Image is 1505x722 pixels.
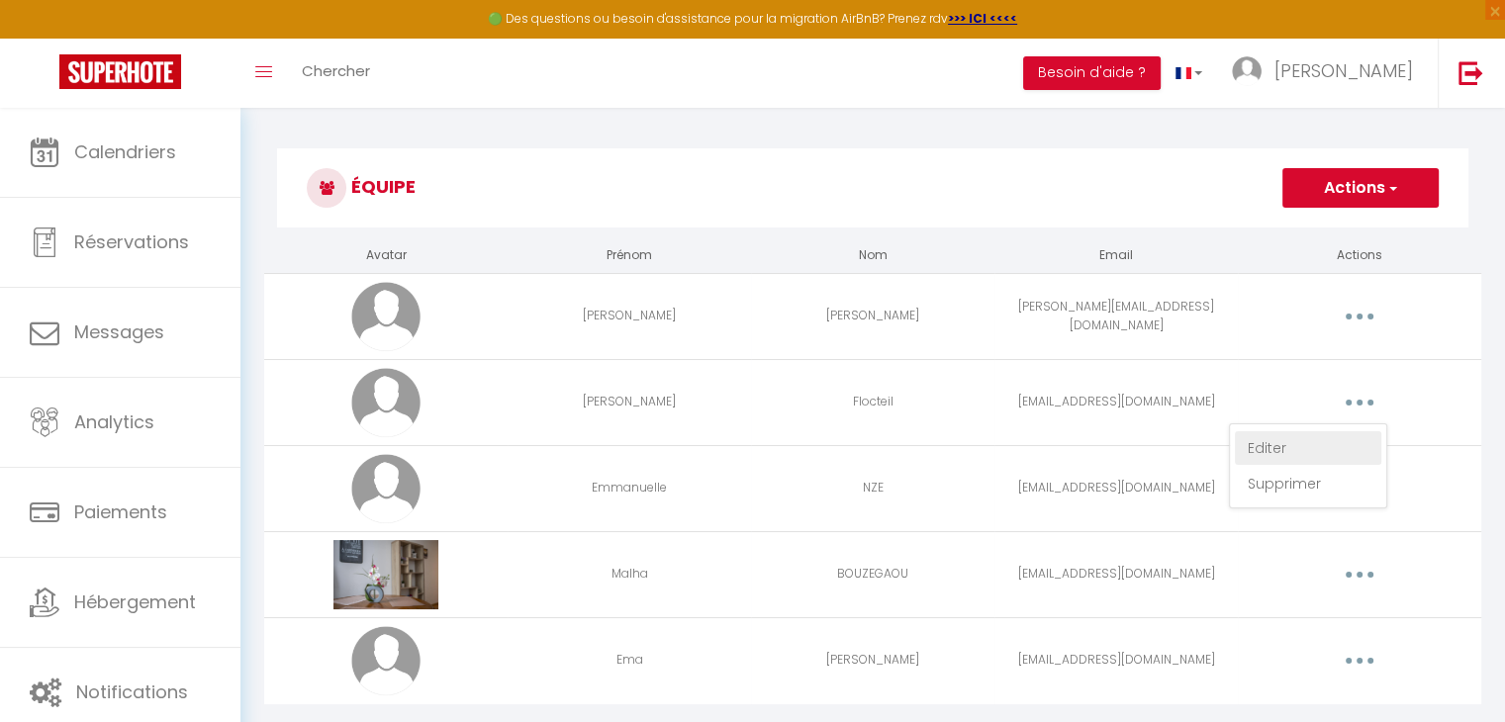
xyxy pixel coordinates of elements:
img: avatar.png [351,626,421,695]
td: Emmanuelle [508,445,751,531]
td: [EMAIL_ADDRESS][DOMAIN_NAME] [994,359,1238,445]
span: [PERSON_NAME] [1274,58,1413,83]
span: Analytics [74,409,154,434]
td: Flocteil [751,359,994,445]
a: Chercher [287,39,385,108]
a: Editer [1235,431,1381,465]
td: Malha [508,531,751,617]
button: Besoin d'aide ? [1023,56,1161,90]
td: NZE [751,445,994,531]
th: Nom [751,238,994,273]
a: Supprimer [1235,467,1381,500]
td: [EMAIL_ADDRESS][DOMAIN_NAME] [994,445,1238,531]
span: Notifications [76,679,188,704]
span: Paiements [74,499,167,524]
td: [PERSON_NAME] [751,273,994,359]
td: [EMAIL_ADDRESS][DOMAIN_NAME] [994,617,1238,703]
td: [PERSON_NAME] [508,359,751,445]
img: ... [1232,56,1262,86]
button: Actions [1282,168,1439,208]
img: avatar.png [351,454,421,523]
span: Messages [74,319,164,344]
img: avatar.png [351,368,421,437]
td: [PERSON_NAME][EMAIL_ADDRESS][DOMAIN_NAME] [994,273,1238,359]
span: Réservations [74,229,189,254]
td: [PERSON_NAME] [508,273,751,359]
th: Email [994,238,1238,273]
img: Super Booking [59,54,181,89]
th: Avatar [264,238,508,273]
td: BOUZEGAOU [751,531,994,617]
img: logout [1458,60,1483,85]
span: Chercher [302,60,370,81]
h3: Équipe [277,148,1468,227]
th: Actions [1238,238,1481,273]
span: Hébergement [74,589,196,614]
th: Prénom [508,238,751,273]
td: [PERSON_NAME] [751,617,994,703]
span: Calendriers [74,139,176,164]
a: >>> ICI <<<< [948,10,1017,27]
a: ... [PERSON_NAME] [1217,39,1438,108]
img: 17553506409633.jpg [333,540,437,609]
img: avatar.png [351,282,421,351]
td: Ema [508,617,751,703]
td: [EMAIL_ADDRESS][DOMAIN_NAME] [994,531,1238,617]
